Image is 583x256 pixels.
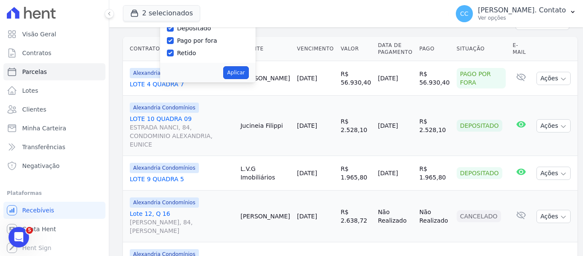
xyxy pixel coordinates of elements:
[3,63,105,80] a: Parcelas
[416,37,453,61] th: Pago
[337,191,374,242] td: R$ 2.638,72
[22,124,66,132] span: Minha Carteira
[3,82,105,99] a: Lotes
[337,96,374,156] td: R$ 2.528,10
[374,191,416,242] td: Não Realizado
[337,156,374,191] td: R$ 1.965,80
[22,49,51,57] span: Contratos
[130,103,199,113] span: Alexandria Condomínios
[416,61,453,96] td: R$ 56.930,40
[457,120,502,132] div: Depositado
[460,11,469,17] span: CC
[457,210,501,222] div: Cancelado
[22,68,47,76] span: Parcelas
[237,191,293,242] td: [PERSON_NAME]
[123,5,200,21] button: 2 selecionados
[130,80,233,88] a: LOTE 4 QUADRA 7
[22,86,38,95] span: Lotes
[297,213,317,220] a: [DATE]
[457,167,502,179] div: Depositado
[130,197,199,208] span: Alexandria Condomínios
[130,68,199,78] span: Alexandria Condomínios
[237,96,293,156] td: Jucineia Filippi
[449,2,583,26] button: CC [PERSON_NAME]. Contato Ver opções
[3,101,105,118] a: Clientes
[237,37,293,61] th: Cliente
[416,191,453,242] td: Não Realizado
[536,167,571,180] button: Ações
[536,72,571,85] button: Ações
[22,30,56,38] span: Visão Geral
[22,105,46,114] span: Clientes
[7,188,102,198] div: Plataformas
[416,96,453,156] td: R$ 2.528,10
[130,163,199,173] span: Alexandria Condomínios
[22,206,54,215] span: Recebíveis
[3,202,105,219] a: Recebíveis
[297,170,317,177] a: [DATE]
[223,66,248,79] button: Aplicar
[374,37,416,61] th: Data de Pagamento
[374,156,416,191] td: [DATE]
[416,156,453,191] td: R$ 1.965,80
[22,225,56,233] span: Conta Hent
[130,115,233,149] a: LOTE 10 QUADRA 09ESTRADA NANCI, 84, CONDOMINIO ALEXANDRIA, EUNICE
[237,156,293,191] td: L.V.G Imobiliários
[3,138,105,156] a: Transferências
[130,123,233,149] span: ESTRADA NANCI, 84, CONDOMINIO ALEXANDRIA, EUNICE
[297,75,317,82] a: [DATE]
[130,209,233,235] a: Lote 12, Q 16[PERSON_NAME], 84, [PERSON_NAME]
[536,119,571,132] button: Ações
[177,25,211,32] label: Depositado
[3,120,105,137] a: Minha Carteira
[177,37,217,44] label: Pago por fora
[22,162,60,170] span: Negativação
[26,227,33,234] span: 5
[3,26,105,43] a: Visão Geral
[22,143,65,151] span: Transferências
[177,50,196,56] label: Retido
[453,37,509,61] th: Situação
[509,37,533,61] th: E-mail
[457,68,506,88] div: Pago por fora
[9,227,29,247] iframe: Intercom live chat
[237,61,293,96] td: [PERSON_NAME]
[478,6,566,15] p: [PERSON_NAME]. Contato
[297,122,317,129] a: [DATE]
[374,96,416,156] td: [DATE]
[3,157,105,174] a: Negativação
[337,37,374,61] th: Valor
[374,61,416,96] td: [DATE]
[123,37,237,61] th: Contrato
[478,15,566,21] p: Ver opções
[536,210,571,223] button: Ações
[294,37,337,61] th: Vencimento
[3,221,105,238] a: Conta Hent
[130,218,233,235] span: [PERSON_NAME], 84, [PERSON_NAME]
[3,44,105,62] a: Contratos
[130,175,233,183] a: LOTE 9 QUADRA 5
[337,61,374,96] td: R$ 56.930,40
